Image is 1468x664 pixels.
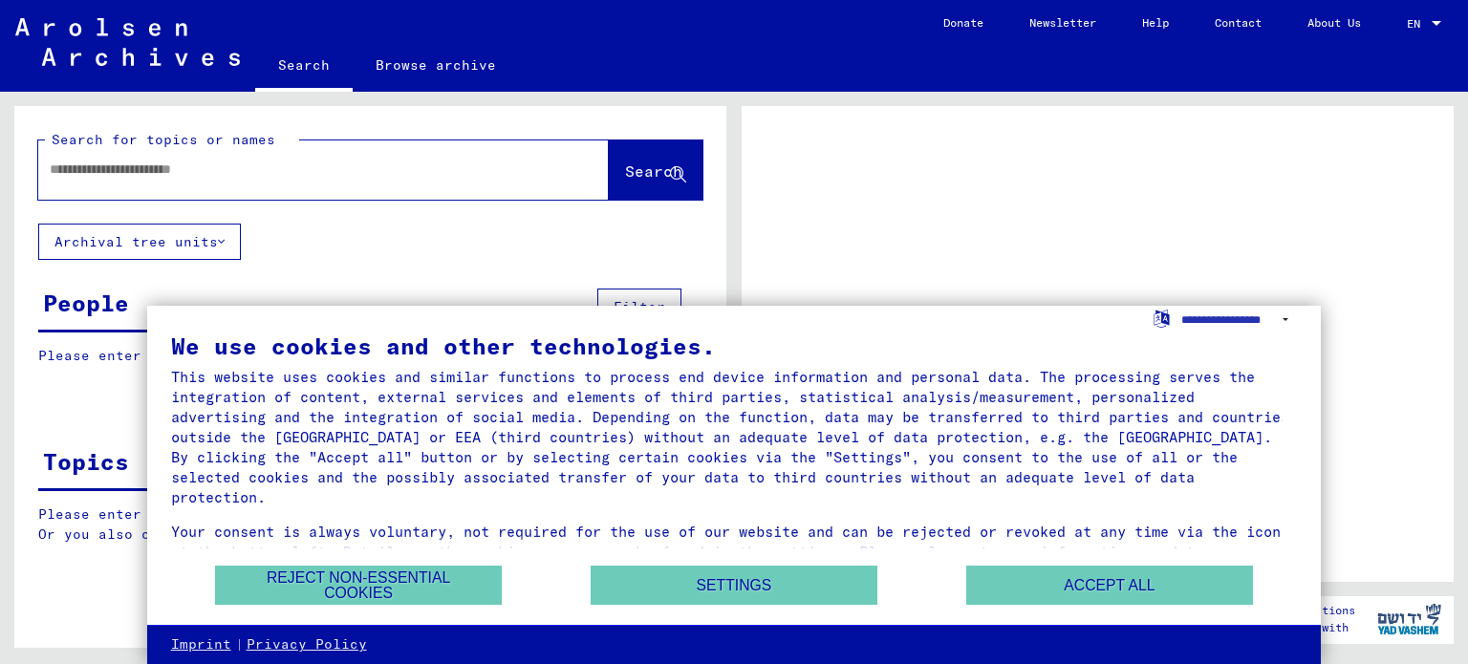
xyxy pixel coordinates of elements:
[609,140,702,200] button: Search
[255,42,353,92] a: Search
[171,635,231,654] a: Imprint
[247,635,367,654] a: Privacy Policy
[15,18,240,66] img: Arolsen_neg.svg
[171,367,1298,507] div: This website uses cookies and similar functions to process end device information and personal da...
[353,42,519,88] a: Browse archive
[43,444,129,479] div: Topics
[43,286,129,320] div: People
[591,566,877,605] button: Settings
[171,334,1298,357] div: We use cookies and other technologies.
[614,298,665,315] span: Filter
[1373,595,1445,643] img: yv_logo.png
[1407,17,1428,31] span: EN
[215,566,502,605] button: Reject non-essential cookies
[597,289,681,325] button: Filter
[38,346,702,366] p: Please enter a search term or set filters to get results.
[625,161,682,181] span: Search
[38,224,241,260] button: Archival tree units
[38,504,702,545] p: Please enter a search term or set filters to get results. Or you also can browse the manually.
[966,566,1253,605] button: Accept all
[171,522,1298,582] div: Your consent is always voluntary, not required for the use of our website and can be rejected or ...
[52,131,275,148] mat-label: Search for topics or names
